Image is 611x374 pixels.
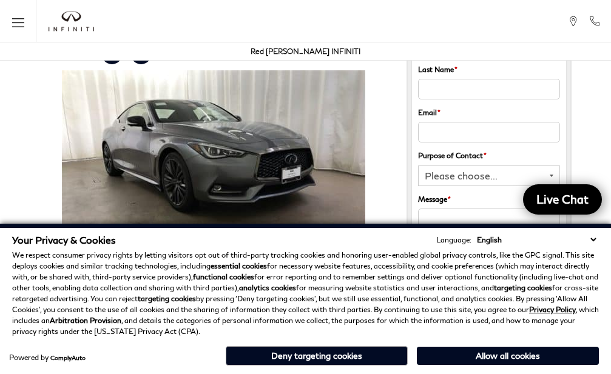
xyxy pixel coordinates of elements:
strong: analytics cookies [239,283,296,292]
img: 2020 INFINITI Q60 coupe available [62,70,365,298]
a: Red [PERSON_NAME] INFINITI [251,47,360,56]
div: Language: [436,236,471,244]
strong: essential cookies [211,261,267,270]
a: Live Chat [523,184,602,215]
select: Language Select [474,234,599,245]
a: Privacy Policy [529,305,576,314]
strong: Arbitration Provision [50,316,121,325]
strong: targeting cookies [138,294,196,303]
strong: targeting cookies [494,283,552,292]
img: INFINITI [49,11,94,32]
span: Your Privacy & Cookies [12,234,116,245]
strong: functional cookies [193,272,254,281]
div: Powered by [9,354,86,361]
a: infiniti [49,11,94,32]
label: Purpose of Contact [418,149,487,162]
label: Last Name [418,62,457,76]
label: Email [418,105,441,119]
button: Allow all cookies [417,347,599,365]
label: Message [418,192,451,205]
button: Deny targeting cookies [226,346,408,366]
span: Live Chat [530,192,595,207]
p: We respect consumer privacy rights by letting visitors opt out of third-party tracking cookies an... [12,250,599,337]
a: ComplyAuto [50,354,86,361]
